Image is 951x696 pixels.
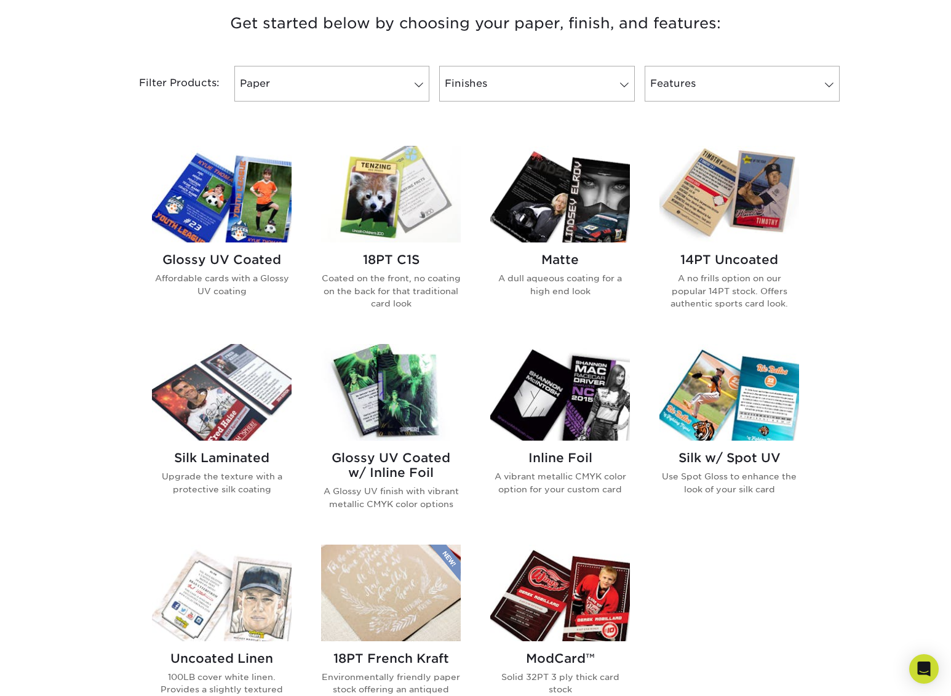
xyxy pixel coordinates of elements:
h2: Silk Laminated [152,450,292,465]
iframe: Google Customer Reviews [3,658,105,692]
h2: ModCard™ [490,651,630,666]
h2: 18PT C1S [321,252,461,267]
img: Matte Trading Cards [490,146,630,242]
h2: Uncoated Linen [152,651,292,666]
p: A dull aqueous coating for a high end look [490,272,630,297]
div: Filter Products: [106,66,229,102]
img: Glossy UV Coated Trading Cards [152,146,292,242]
img: Silk w/ Spot UV Trading Cards [659,344,799,441]
img: New Product [430,545,461,582]
div: Open Intercom Messenger [909,654,939,684]
h2: Inline Foil [490,450,630,465]
a: Glossy UV Coated w/ Inline Foil Trading Cards Glossy UV Coated w/ Inline Foil A Glossy UV finish ... [321,344,461,530]
a: Paper [234,66,429,102]
h2: Glossy UV Coated [152,252,292,267]
img: 14PT Uncoated Trading Cards [659,146,799,242]
p: Affordable cards with a Glossy UV coating [152,272,292,297]
a: Finishes [439,66,634,102]
a: 18PT C1S Trading Cards 18PT C1S Coated on the front, no coating on the back for that traditional ... [321,146,461,329]
h2: 18PT French Kraft [321,651,461,666]
h2: Matte [490,252,630,267]
p: Upgrade the texture with a protective silk coating [152,470,292,495]
p: A vibrant metallic CMYK color option for your custom card [490,470,630,495]
img: Inline Foil Trading Cards [490,344,630,441]
a: Inline Foil Trading Cards Inline Foil A vibrant metallic CMYK color option for your custom card [490,344,630,530]
img: Uncoated Linen Trading Cards [152,545,292,641]
a: Glossy UV Coated Trading Cards Glossy UV Coated Affordable cards with a Glossy UV coating [152,146,292,329]
h2: Glossy UV Coated w/ Inline Foil [321,450,461,480]
a: Silk Laminated Trading Cards Silk Laminated Upgrade the texture with a protective silk coating [152,344,292,530]
a: 14PT Uncoated Trading Cards 14PT Uncoated A no frills option on our popular 14PT stock. Offers au... [659,146,799,329]
a: Matte Trading Cards Matte A dull aqueous coating for a high end look [490,146,630,329]
p: Use Spot Gloss to enhance the look of your silk card [659,470,799,495]
p: A no frills option on our popular 14PT stock. Offers authentic sports card look. [659,272,799,310]
img: 18PT C1S Trading Cards [321,146,461,242]
p: Coated on the front, no coating on the back for that traditional card look [321,272,461,310]
img: 18PT French Kraft Trading Cards [321,545,461,641]
img: Glossy UV Coated w/ Inline Foil Trading Cards [321,344,461,441]
img: Silk Laminated Trading Cards [152,344,292,441]
p: Solid 32PT 3 ply thick card stock [490,671,630,696]
p: A Glossy UV finish with vibrant metallic CMYK color options [321,485,461,510]
a: Features [645,66,840,102]
img: ModCard™ Trading Cards [490,545,630,641]
a: Silk w/ Spot UV Trading Cards Silk w/ Spot UV Use Spot Gloss to enhance the look of your silk card [659,344,799,530]
h2: Silk w/ Spot UV [659,450,799,465]
h2: 14PT Uncoated [659,252,799,267]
